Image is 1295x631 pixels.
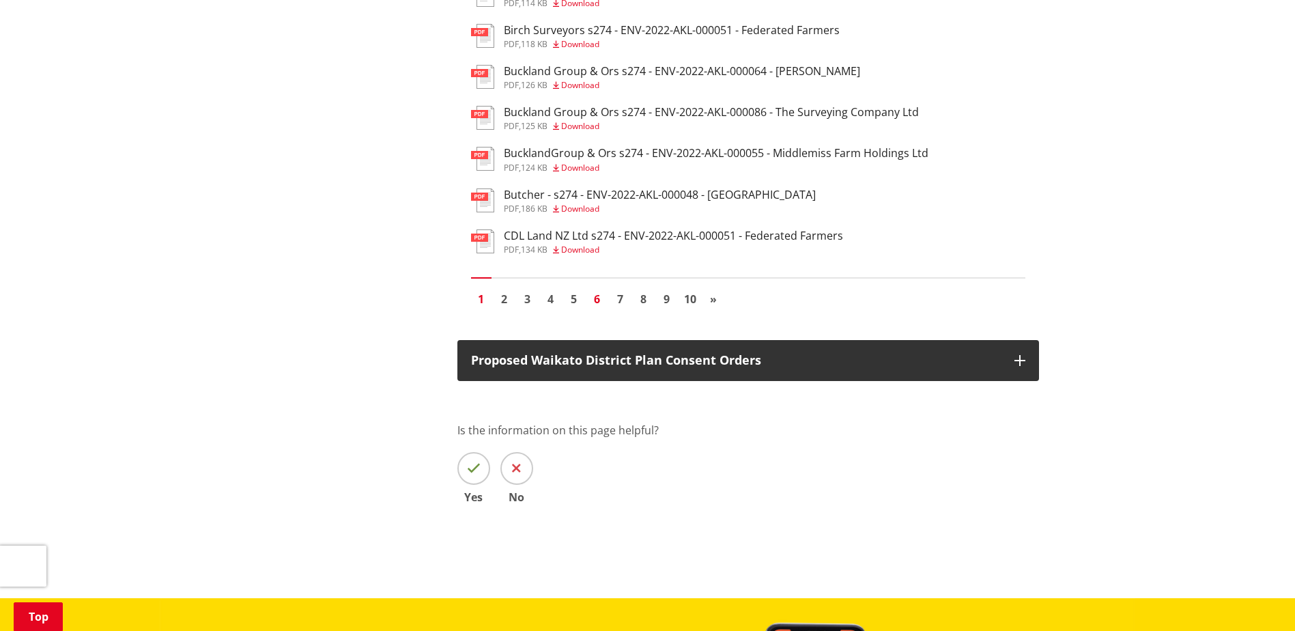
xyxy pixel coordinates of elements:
[504,38,519,50] span: pdf
[494,289,515,309] a: Go to page 2
[504,79,519,91] span: pdf
[504,147,928,160] h3: BucklandGroup & Ors s274 - ENV-2022-AKL-000055 - Middlemiss Farm Holdings Ltd
[504,65,860,78] h3: Buckland Group & Ors s274 - ENV-2022-AKL-000064 - [PERSON_NAME]
[610,289,631,309] a: Go to page 7
[504,122,919,130] div: ,
[657,289,677,309] a: Go to page 9
[457,492,490,503] span: Yes
[471,289,492,309] a: Page 1
[587,289,608,309] a: Go to page 6
[504,188,816,201] h3: Butcher - s274 - ENV-2022-AKL-000048 - [GEOGRAPHIC_DATA]
[471,229,494,253] img: document-pdf.svg
[471,147,494,171] img: document-pdf.svg
[471,24,840,48] a: Birch Surveyors s274 - ENV-2022-AKL-000051 - Federated Farmers pdf,118 KB Download
[471,65,494,89] img: document-pdf.svg
[471,24,494,48] img: document-pdf.svg
[504,244,519,255] span: pdf
[561,244,599,255] span: Download
[561,79,599,91] span: Download
[521,120,547,132] span: 125 KB
[521,162,547,173] span: 124 KB
[561,162,599,173] span: Download
[471,188,494,212] img: document-pdf.svg
[504,24,840,37] h3: Birch Surveyors s274 - ENV-2022-AKL-000051 - Federated Farmers
[504,203,519,214] span: pdf
[471,354,1001,367] p: Proposed Waikato District Plan Consent Orders
[680,289,700,309] a: Go to page 10
[14,602,63,631] a: Top
[471,106,494,130] img: document-pdf.svg
[561,203,599,214] span: Download
[521,203,547,214] span: 186 KB
[504,120,519,132] span: pdf
[500,492,533,503] span: No
[561,120,599,132] span: Download
[504,81,860,89] div: ,
[457,422,1039,438] p: Is the information on this page helpful?
[521,79,547,91] span: 126 KB
[1232,574,1281,623] iframe: Messenger Launcher
[504,40,840,48] div: ,
[471,65,860,89] a: Buckland Group & Ors s274 - ENV-2022-AKL-000064 - [PERSON_NAME] pdf,126 KB Download
[561,38,599,50] span: Download
[504,246,843,254] div: ,
[521,244,547,255] span: 134 KB
[471,147,928,171] a: BucklandGroup & Ors s274 - ENV-2022-AKL-000055 - Middlemiss Farm Holdings Ltd pdf,124 KB Download
[504,205,816,213] div: ,
[471,277,1025,313] nav: Pagination
[504,106,919,119] h3: Buckland Group & Ors s274 - ENV-2022-AKL-000086 - The Surveying Company Ltd
[504,164,928,172] div: ,
[471,188,816,213] a: Butcher - s274 - ENV-2022-AKL-000048 - [GEOGRAPHIC_DATA] pdf,186 KB Download
[521,38,547,50] span: 118 KB
[564,289,584,309] a: Go to page 5
[703,289,724,309] a: Go to next page
[634,289,654,309] a: Go to page 8
[471,106,919,130] a: Buckland Group & Ors s274 - ENV-2022-AKL-000086 - The Surveying Company Ltd pdf,125 KB Download
[471,229,843,254] a: CDL Land NZ Ltd s274 - ENV-2022-AKL-000051 - Federated Farmers pdf,134 KB Download
[504,162,519,173] span: pdf
[504,229,843,242] h3: CDL Land NZ Ltd s274 - ENV-2022-AKL-000051 - Federated Farmers
[517,289,538,309] a: Go to page 3
[457,340,1039,381] button: Proposed Waikato District Plan Consent Orders
[710,292,717,307] span: »
[541,289,561,309] a: Go to page 4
